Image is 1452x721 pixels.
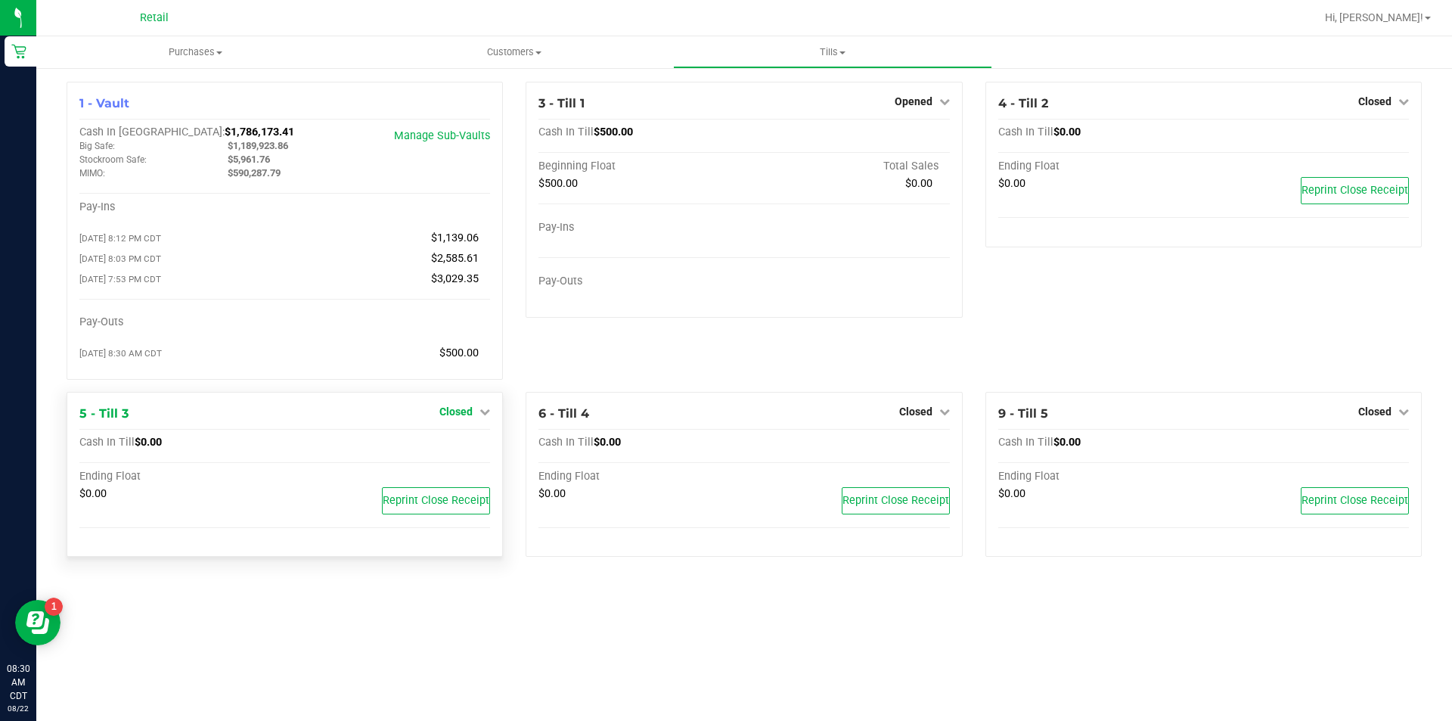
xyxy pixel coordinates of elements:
span: $2,585.61 [431,252,479,265]
span: $0.00 [79,487,107,500]
span: 6 - Till 4 [538,406,589,421]
span: $5,961.76 [228,154,270,165]
button: Reprint Close Receipt [1301,487,1409,514]
span: Reprint Close Receipt [383,494,489,507]
div: Pay-Outs [538,275,744,288]
span: Hi, [PERSON_NAME]! [1325,11,1423,23]
span: $1,189,923.86 [228,140,288,151]
span: $1,786,173.41 [225,126,294,138]
iframe: Resource center unread badge [45,598,63,616]
span: Big Safe: [79,141,115,151]
inline-svg: Retail [11,44,26,59]
span: Purchases [36,45,355,59]
span: 9 - Till 5 [998,406,1048,421]
span: $500.00 [439,347,479,359]
div: Pay-Outs [79,315,285,329]
span: [DATE] 8:12 PM CDT [79,233,161,244]
span: Cash In Till [538,126,594,138]
div: Ending Float [998,160,1204,173]
a: Manage Sub-Vaults [394,129,490,142]
div: Ending Float [998,470,1204,483]
span: Reprint Close Receipt [1302,494,1408,507]
span: Closed [1358,95,1391,107]
span: $500.00 [594,126,633,138]
div: Total Sales [744,160,950,173]
div: Pay-Ins [538,221,744,235]
span: Cash In Till [538,436,594,449]
span: MIMO: [79,168,105,179]
span: $0.00 [998,487,1025,500]
span: Reprint Close Receipt [1302,184,1408,197]
span: [DATE] 7:53 PM CDT [79,274,161,284]
span: $0.00 [905,177,932,190]
span: $0.00 [538,487,566,500]
span: $0.00 [998,177,1025,190]
a: Tills [673,36,991,68]
span: [DATE] 8:30 AM CDT [79,348,162,359]
span: Cash In Till [998,126,1053,138]
span: Reprint Close Receipt [842,494,949,507]
span: Cash In Till [79,436,135,449]
iframe: Resource center [15,600,60,645]
span: $500.00 [538,177,578,190]
span: Closed [899,406,932,418]
span: $0.00 [1053,436,1081,449]
div: Pay-Ins [79,200,285,214]
span: $3,029.35 [431,272,479,285]
div: Ending Float [79,470,285,483]
button: Reprint Close Receipt [842,487,950,514]
span: 5 - Till 3 [79,406,129,421]
span: Cash In Till [998,436,1053,449]
span: Customers [355,45,672,59]
span: 1 - Vault [79,96,129,110]
p: 08/22 [7,703,29,714]
span: Tills [674,45,991,59]
span: 4 - Till 2 [998,96,1048,110]
span: Cash In [GEOGRAPHIC_DATA]: [79,126,225,138]
span: 3 - Till 1 [538,96,585,110]
span: $0.00 [1053,126,1081,138]
span: $0.00 [594,436,621,449]
p: 08:30 AM CDT [7,662,29,703]
button: Reprint Close Receipt [382,487,490,514]
button: Reprint Close Receipt [1301,177,1409,204]
span: Closed [1358,406,1391,418]
a: Customers [355,36,673,68]
span: [DATE] 8:03 PM CDT [79,253,161,264]
span: Retail [140,11,169,24]
span: Stockroom Safe: [79,154,147,165]
div: Beginning Float [538,160,744,173]
span: Closed [439,406,473,418]
span: Opened [895,95,932,107]
span: $0.00 [135,436,162,449]
a: Purchases [36,36,355,68]
span: $590,287.79 [228,167,281,179]
div: Ending Float [538,470,744,483]
span: $1,139.06 [431,232,479,244]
